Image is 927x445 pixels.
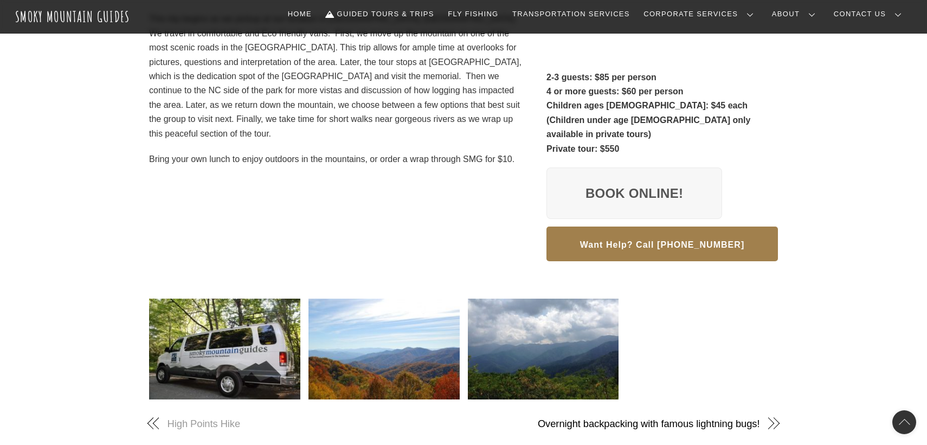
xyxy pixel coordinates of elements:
a: High Points Hike [168,417,445,431]
a: Guided Tours & Trips [321,3,439,25]
button: Want Help? Call [PHONE_NUMBER] [546,227,778,261]
a: Fly Fishing [443,3,503,25]
a: Smoky Mountain Guides [15,8,130,25]
strong: (Children under age [DEMOGRAPHIC_DATA] only available in private tours) [546,115,750,139]
p: This trip begins as we pickup at our location in [GEOGRAPHIC_DATA], [GEOGRAPHIC_DATA]. We travel ... [149,12,526,141]
strong: Children ages [DEMOGRAPHIC_DATA]: $45 each [546,101,748,110]
a: Overnight backpacking with famous lightning bugs! [482,417,760,431]
a: Want Help? Call [PHONE_NUMBER] [546,240,778,249]
a: Home [284,3,316,25]
a: Book Online! [546,167,722,220]
img: SMG+Van-min [149,299,300,399]
img: IMG_2286 [468,299,619,399]
a: Contact Us [829,3,910,25]
a: Transportation Services [508,3,634,25]
img: Valleys-min [308,299,460,399]
strong: 4 or more guests: $60 per person [546,87,684,96]
strong: Private tour: $550 [546,144,619,153]
p: Bring your own lunch to enjoy outdoors in the mountains, or order a wrap through SMG for $10. [149,152,526,166]
a: About [768,3,824,25]
a: Corporate Services [639,3,762,25]
strong: 2-3 guests: $85 per person [546,73,656,82]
